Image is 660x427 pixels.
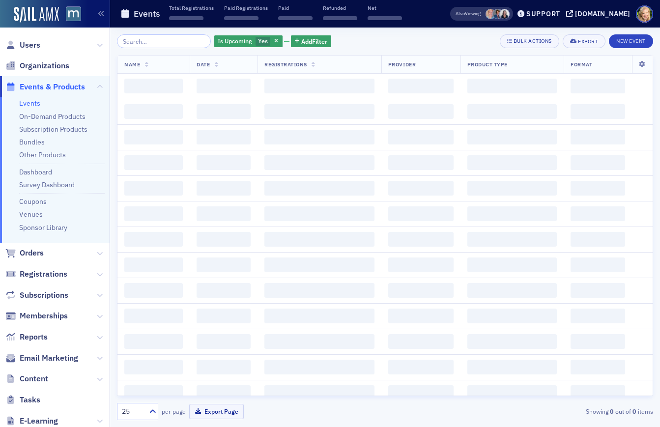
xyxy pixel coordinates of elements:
[388,257,454,272] span: ‌
[264,309,374,323] span: ‌
[197,61,210,68] span: Date
[467,130,557,144] span: ‌
[197,79,251,93] span: ‌
[14,7,59,23] img: SailAMX
[388,309,454,323] span: ‌
[19,125,87,134] a: Subscription Products
[124,309,183,323] span: ‌
[571,130,625,144] span: ‌
[467,334,557,349] span: ‌
[388,360,454,374] span: ‌
[66,6,81,22] img: SailAMX
[5,416,58,427] a: E-Learning
[571,181,625,196] span: ‌
[323,16,357,20] span: ‌
[526,9,560,18] div: Support
[500,34,559,48] button: Bulk Actions
[571,61,592,68] span: Format
[571,257,625,272] span: ‌
[189,404,244,419] button: Export Page
[467,104,557,119] span: ‌
[368,4,402,11] p: Net
[197,155,251,170] span: ‌
[388,155,454,170] span: ‌
[19,138,45,146] a: Bundles
[19,197,47,206] a: Coupons
[388,206,454,221] span: ‌
[264,385,374,400] span: ‌
[264,79,374,93] span: ‌
[467,155,557,170] span: ‌
[197,104,251,119] span: ‌
[388,283,454,298] span: ‌
[5,311,68,321] a: Memberships
[566,10,633,17] button: [DOMAIN_NAME]
[486,9,496,19] span: Dee Sullivan
[19,210,43,219] a: Venues
[5,395,40,405] a: Tasks
[19,180,75,189] a: Survey Dashboard
[467,206,557,221] span: ‌
[467,360,557,374] span: ‌
[278,4,313,11] p: Paid
[162,407,186,416] label: per page
[19,168,52,176] a: Dashboard
[578,39,598,44] div: Export
[197,232,251,247] span: ‌
[20,290,68,301] span: Subscriptions
[5,248,44,258] a: Orders
[20,416,58,427] span: E-Learning
[388,232,454,247] span: ‌
[20,248,44,258] span: Orders
[224,4,268,11] p: Paid Registrations
[467,181,557,196] span: ‌
[571,334,625,349] span: ‌
[456,10,481,17] span: Viewing
[278,16,313,20] span: ‌
[20,40,40,51] span: Users
[197,385,251,400] span: ‌
[467,61,508,68] span: Product Type
[20,311,68,321] span: Memberships
[467,257,557,272] span: ‌
[19,112,86,121] a: On-Demand Products
[467,79,557,93] span: ‌
[197,334,251,349] span: ‌
[264,104,374,119] span: ‌
[124,104,183,119] span: ‌
[169,4,214,11] p: Total Registrations
[264,232,374,247] span: ‌
[197,206,251,221] span: ‌
[124,181,183,196] span: ‌
[499,9,510,19] span: Kelly Brown
[5,290,68,301] a: Subscriptions
[19,223,67,232] a: Sponsor Library
[197,309,251,323] span: ‌
[117,34,211,48] input: Search…
[20,60,69,71] span: Organizations
[5,373,48,384] a: Content
[20,269,67,280] span: Registrations
[197,257,251,272] span: ‌
[218,37,252,45] span: Is Upcoming
[571,309,625,323] span: ‌
[467,283,557,298] span: ‌
[264,334,374,349] span: ‌
[124,283,183,298] span: ‌
[388,181,454,196] span: ‌
[197,130,251,144] span: ‌
[124,155,183,170] span: ‌
[467,385,557,400] span: ‌
[214,35,283,48] div: Yes
[264,206,374,221] span: ‌
[291,35,331,48] button: AddFilter
[124,79,183,93] span: ‌
[264,257,374,272] span: ‌
[456,10,465,17] div: Also
[388,79,454,93] span: ‌
[571,360,625,374] span: ‌
[124,232,183,247] span: ‌
[636,5,653,23] span: Profile
[169,16,203,20] span: ‌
